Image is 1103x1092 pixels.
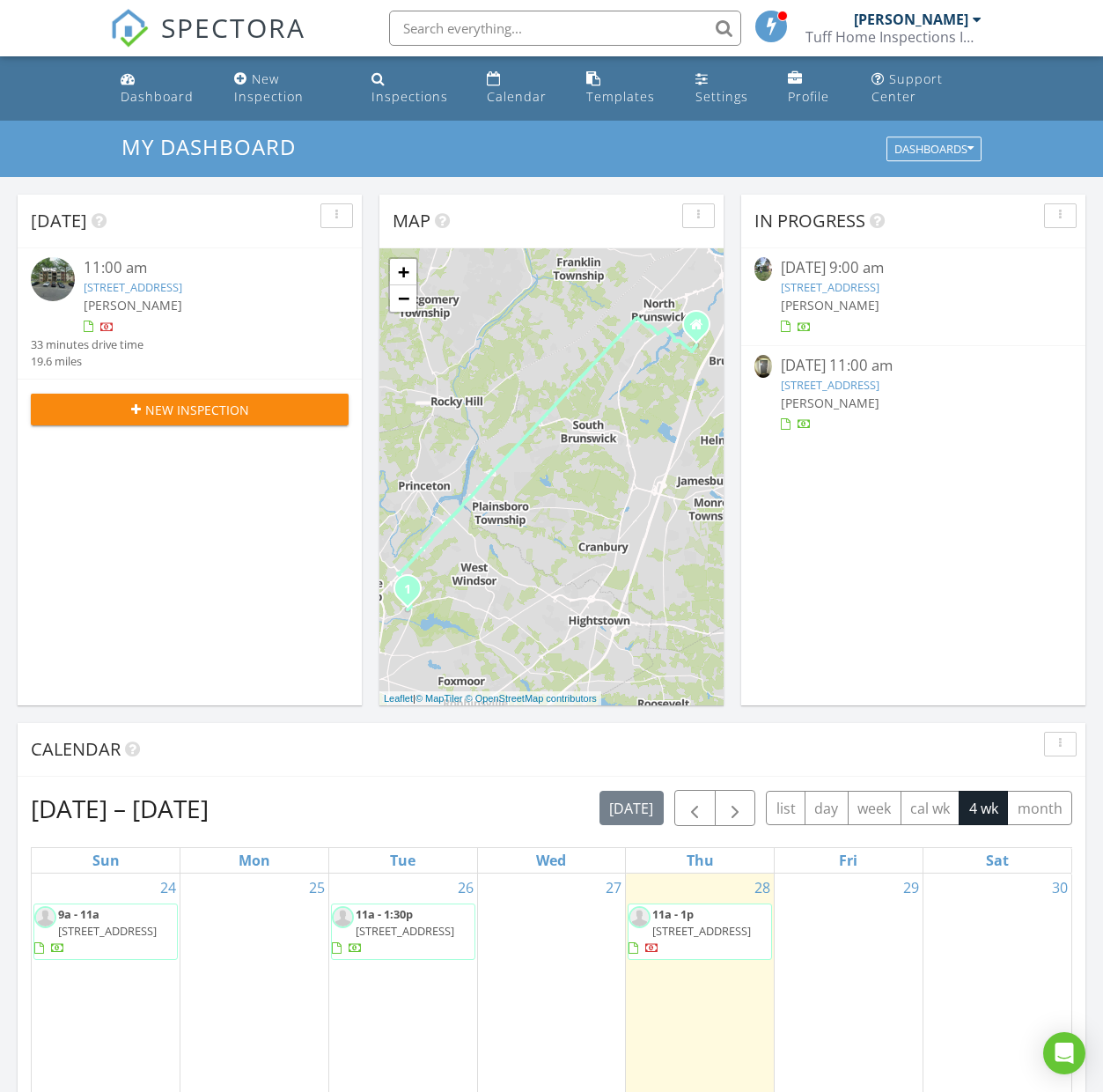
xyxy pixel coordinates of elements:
a: 11a - 1p [STREET_ADDRESS] [629,906,751,955]
a: Sunday [89,848,123,873]
a: Go to August 25, 2025 [305,874,328,902]
button: 4 wk [959,791,1008,825]
span: [STREET_ADDRESS] [356,923,454,939]
div: 11:00 am [84,257,322,279]
button: day [805,791,849,825]
button: list [766,791,805,825]
a: Profile [781,63,850,114]
span: 11a - 1:30p [356,906,413,922]
div: Dashboards [894,144,974,156]
div: [PERSON_NAME] [854,11,968,28]
div: Templates [586,88,655,105]
img: The Best Home Inspection Software - Spectora [110,9,149,48]
div: Settings [695,88,748,105]
a: 11a - 1:30p [STREET_ADDRESS] [332,906,454,955]
span: 11a - 1p [652,906,694,922]
span: New Inspection [145,401,249,419]
button: Dashboards [886,137,982,162]
img: default-user-f0147aede5fd5fa78ca7ade42f37bd4542148d508eef1c3d3ea960f66861d68b.jpg [629,906,651,928]
div: 59 Fresh Ponds Roads, East Brunswick NJ 08816 [696,324,707,335]
a: © OpenStreetMap contributors [466,693,597,704]
a: Settings [688,63,767,114]
span: [STREET_ADDRESS] [652,923,751,939]
button: Previous [674,790,716,826]
input: Search everything... [389,11,741,46]
button: New Inspection [31,394,349,425]
span: [DATE] [31,209,87,232]
a: [DATE] 9:00 am [STREET_ADDRESS] [PERSON_NAME] [754,257,1072,336]
button: week [848,791,901,825]
div: | [379,691,601,706]
a: 11a - 1:30p [STREET_ADDRESS] [331,904,475,961]
a: 11a - 1p [STREET_ADDRESS] [628,904,772,961]
button: cal wk [901,791,960,825]
a: [STREET_ADDRESS] [781,279,879,295]
a: 11:00 am [STREET_ADDRESS] [PERSON_NAME] 33 minutes drive time 19.6 miles [31,257,349,370]
a: Tuesday [386,848,419,873]
img: streetview [31,257,75,301]
a: Monday [235,848,274,873]
div: Calendar [487,88,547,105]
a: [STREET_ADDRESS] [84,279,182,295]
img: 9349971%2Freports%2F56d8805a-b92c-4078-80ef-1a884d26fd02%2Fcover_photos%2FrAAWPLpFppQ3BNXUTjIs%2F... [754,355,772,379]
a: [STREET_ADDRESS] [781,377,879,393]
div: Tuff Home Inspections Inc. [805,28,982,46]
a: Go to August 24, 2025 [157,874,180,902]
a: Wednesday [533,848,570,873]
div: Profile [788,88,829,105]
div: New Inspection [234,70,304,105]
span: SPECTORA [161,9,305,46]
span: In Progress [754,209,865,232]
a: Leaflet [384,693,413,704]
span: [STREET_ADDRESS] [58,923,157,939]
div: 22 Alburtus Ct, Trenton, NJ 08648 [408,588,418,599]
a: SPECTORA [110,24,305,61]
div: [DATE] 9:00 am [781,257,1046,279]
div: 19.6 miles [31,353,143,370]
a: Zoom out [390,285,416,312]
i: 1 [404,584,411,596]
a: Go to August 29, 2025 [900,874,923,902]
a: Saturday [982,848,1012,873]
img: default-user-f0147aede5fd5fa78ca7ade42f37bd4542148d508eef1c3d3ea960f66861d68b.jpg [332,906,354,928]
div: Support Center [871,70,943,105]
img: 9349965%2Fcover_photos%2FfPXlGdg5jGljxruulaL2%2Fsmall.jpg [754,257,772,281]
div: Dashboard [121,88,194,105]
div: Inspections [371,88,448,105]
a: Calendar [480,63,565,114]
div: Open Intercom Messenger [1043,1032,1085,1074]
a: Go to August 28, 2025 [751,874,774,902]
span: Map [393,209,430,232]
a: Friday [835,848,861,873]
span: [PERSON_NAME] [781,297,879,314]
a: [DATE] 11:00 am [STREET_ADDRESS] [PERSON_NAME] [754,355,1072,433]
span: Calendar [31,737,121,761]
span: [PERSON_NAME] [781,395,879,411]
a: Support Center [864,63,989,114]
a: Dashboard [114,63,212,114]
a: Go to August 27, 2025 [602,874,625,902]
a: Inspections [364,63,466,114]
a: 9a - 11a [STREET_ADDRESS] [34,906,157,955]
a: 9a - 11a [STREET_ADDRESS] [33,904,178,961]
img: default-user-f0147aede5fd5fa78ca7ade42f37bd4542148d508eef1c3d3ea960f66861d68b.jpg [34,906,56,928]
a: Thursday [683,848,717,873]
button: month [1007,791,1072,825]
span: [PERSON_NAME] [84,297,182,314]
span: 9a - 11a [58,906,99,922]
a: Go to August 30, 2025 [1048,874,1071,902]
a: Zoom in [390,259,416,285]
div: 33 minutes drive time [31,336,143,353]
a: New Inspection [227,63,350,114]
button: [DATE] [599,791,664,825]
a: Go to August 26, 2025 [454,874,477,902]
h2: [DATE] – [DATE] [31,791,209,826]
a: © MapTiler [415,693,463,704]
button: Next [715,790,756,826]
div: [DATE] 11:00 am [781,355,1046,377]
span: My Dashboard [121,132,296,161]
a: Templates [579,63,674,114]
